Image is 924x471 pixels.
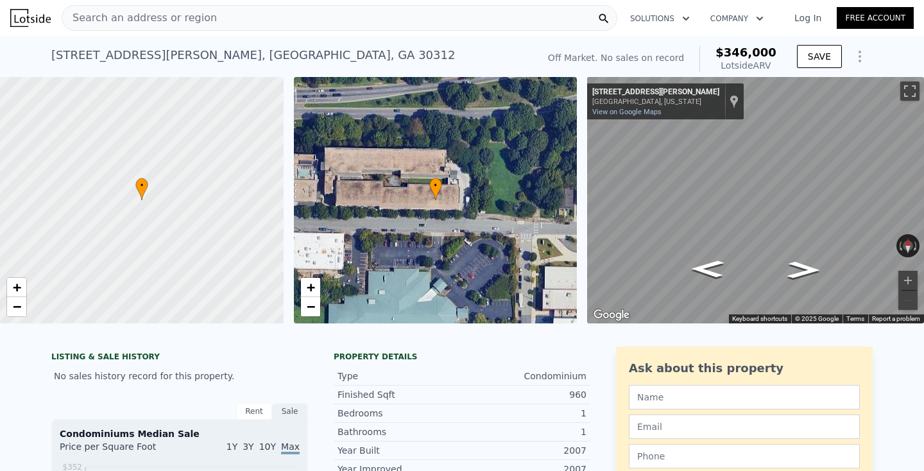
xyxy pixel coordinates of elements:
a: Log In [779,12,837,24]
div: • [429,178,442,200]
button: Toggle fullscreen view [900,81,920,101]
div: [STREET_ADDRESS][PERSON_NAME] [592,87,719,98]
a: Zoom out [7,297,26,316]
a: Zoom out [301,297,320,316]
a: Zoom in [301,278,320,297]
span: © 2025 Google [795,315,839,322]
span: + [306,279,314,295]
span: 10Y [259,441,276,452]
a: Show location on map [730,94,739,108]
path: Go West, John Wesley Dobbs Ave NE [678,257,738,282]
div: Condominium [462,370,586,382]
button: Zoom out [898,291,918,310]
a: Open this area in Google Maps (opens a new window) [590,307,633,323]
div: • [135,178,148,200]
input: Email [629,415,860,439]
div: 2007 [462,444,586,457]
div: Property details [334,352,590,362]
button: Rotate counterclockwise [896,234,903,257]
div: Lotside ARV [715,59,776,72]
div: [GEOGRAPHIC_DATA], [US_STATE] [592,98,719,106]
a: View on Google Maps [592,108,662,116]
span: • [135,180,148,191]
button: Reset the view [903,234,912,257]
button: Company [700,7,774,30]
span: $346,000 [715,46,776,59]
a: Zoom in [7,278,26,297]
div: 1 [462,407,586,420]
input: Name [629,385,860,409]
button: Rotate clockwise [913,234,920,257]
div: [STREET_ADDRESS][PERSON_NAME] , [GEOGRAPHIC_DATA] , GA 30312 [51,46,455,64]
div: LISTING & SALE HISTORY [51,352,308,364]
div: Type [338,370,462,382]
button: Keyboard shortcuts [732,314,787,323]
div: 960 [462,388,586,401]
span: 1Y [227,441,237,452]
span: + [13,279,21,295]
div: 1 [462,425,586,438]
div: Map [587,77,924,323]
div: Sale [272,403,308,420]
span: − [306,298,314,314]
span: • [429,180,442,191]
div: Street View [587,77,924,323]
div: No sales history record for this property. [51,364,308,388]
button: Solutions [620,7,700,30]
span: 3Y [243,441,253,452]
a: Report a problem [872,315,920,322]
button: SAVE [797,45,842,68]
img: Lotside [10,9,51,27]
img: Google [590,307,633,323]
div: Condominiums Median Sale [60,427,300,440]
span: Search an address or region [62,10,217,26]
a: Free Account [837,7,914,29]
div: Finished Sqft [338,388,462,401]
span: − [13,298,21,314]
path: Go East, John Wesley Dobbs Ave NE [773,257,834,282]
div: Bathrooms [338,425,462,438]
button: Show Options [847,44,873,69]
div: Off Market. No sales on record [548,51,684,64]
input: Phone [629,444,860,468]
div: Rent [236,403,272,420]
div: Price per Square Foot [60,440,180,461]
span: Max [281,441,300,454]
a: Terms (opens in new tab) [846,315,864,322]
div: Year Built [338,444,462,457]
div: Ask about this property [629,359,860,377]
div: Bedrooms [338,407,462,420]
button: Zoom in [898,271,918,290]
